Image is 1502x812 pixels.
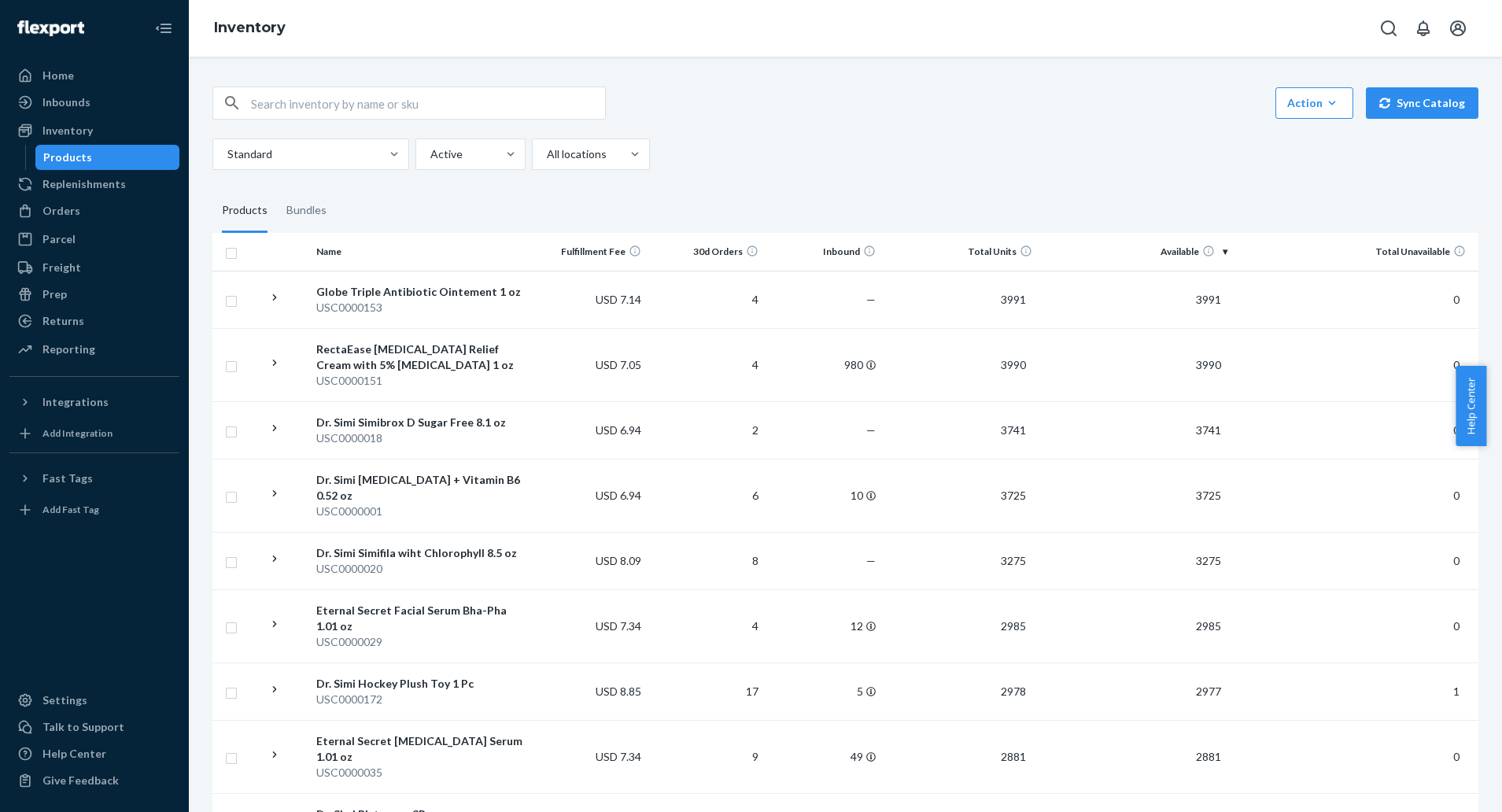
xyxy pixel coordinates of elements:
[765,663,882,720] td: 5
[866,554,876,567] span: —
[1442,13,1474,44] button: Open account menu
[9,337,179,362] a: Reporting
[995,554,1032,567] span: 3275
[214,19,286,36] a: Inventory
[316,472,524,504] div: Dr. Simi [MEDICAL_DATA] + Vitamin B6 0.52 oz
[42,313,84,329] div: Returns
[316,676,524,692] div: Dr. Simi Hockey Plush Toy 1 Pc
[765,589,882,663] td: 12
[316,373,524,389] div: USC0000151
[201,6,298,51] ol: breadcrumbs
[9,714,179,740] button: Talk to Support
[596,685,641,698] span: USD 8.85
[316,634,524,650] div: USC0000029
[42,503,99,516] div: Add Fast Tag
[316,545,524,561] div: Dr. Simi Simifila wiht Chlorophyll 8.5 oz
[42,426,113,440] div: Add Integration
[42,123,93,138] div: Inventory
[42,203,80,219] div: Orders
[1447,423,1466,437] span: 0
[43,149,92,165] div: Products
[251,87,605,119] input: Search inventory by name or sku
[596,293,641,306] span: USD 7.14
[1447,358,1466,371] span: 0
[995,685,1032,698] span: 2978
[648,459,765,532] td: 6
[995,423,1032,437] span: 3741
[648,328,765,401] td: 4
[596,750,641,763] span: USD 7.34
[1447,619,1466,633] span: 0
[42,341,95,357] div: Reporting
[648,589,765,663] td: 4
[9,255,179,280] a: Freight
[42,176,126,192] div: Replenishments
[1402,765,1486,804] iframe: Abre un widget desde donde se puede chatear con uno de los agentes
[1275,87,1353,119] button: Action
[9,389,179,415] button: Integrations
[1447,554,1466,567] span: 0
[765,328,882,401] td: 980
[9,63,179,88] a: Home
[42,692,87,708] div: Settings
[995,619,1032,633] span: 2985
[1456,366,1486,446] button: Help Center
[648,720,765,793] td: 9
[316,765,524,781] div: USC0000035
[1287,95,1341,111] div: Action
[9,497,179,522] a: Add Fast Tag
[9,688,179,713] a: Settings
[1190,293,1227,306] span: 3991
[316,341,524,373] div: RectaEase [MEDICAL_DATA] Relief Cream with 5% [MEDICAL_DATA] 1 oz
[9,466,179,491] button: Fast Tags
[42,746,106,762] div: Help Center
[648,233,765,271] th: 30d Orders
[429,146,430,162] input: Active
[866,423,876,437] span: —
[596,554,641,567] span: USD 8.09
[1234,233,1478,271] th: Total Unavailable
[1447,293,1466,306] span: 0
[995,489,1032,502] span: 3725
[148,13,179,44] button: Close Navigation
[648,401,765,459] td: 2
[9,421,179,446] a: Add Integration
[545,146,547,162] input: All locations
[316,504,524,519] div: USC0000001
[316,284,524,300] div: Globe Triple Antibiotic Ointement 1 oz
[9,282,179,307] a: Prep
[1190,619,1227,633] span: 2985
[530,233,648,271] th: Fulfillment Fee
[9,768,179,793] button: Give Feedback
[9,172,179,197] a: Replenishments
[310,233,530,271] th: Name
[316,733,524,765] div: Eternal Secret [MEDICAL_DATA] Serum 1.01 oz
[995,358,1032,371] span: 3990
[226,146,227,162] input: Standard
[316,430,524,446] div: USC0000018
[1039,233,1234,271] th: Available
[1366,87,1478,119] button: Sync Catalog
[995,293,1032,306] span: 3991
[42,231,76,247] div: Parcel
[596,619,641,633] span: USD 7.34
[648,271,765,328] td: 4
[1447,685,1466,698] span: 1
[42,773,119,788] div: Give Feedback
[17,20,84,36] img: Flexport logo
[316,300,524,316] div: USC0000153
[222,189,268,233] div: Products
[42,394,109,410] div: Integrations
[765,459,882,532] td: 10
[596,358,641,371] span: USD 7.05
[1190,489,1227,502] span: 3725
[316,415,524,430] div: Dr. Simi Simibrox D Sugar Free 8.1 oz
[42,286,67,302] div: Prep
[648,663,765,720] td: 17
[1447,750,1466,763] span: 0
[286,189,327,233] div: Bundles
[1190,554,1227,567] span: 3275
[1408,13,1439,44] button: Open notifications
[42,94,90,110] div: Inbounds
